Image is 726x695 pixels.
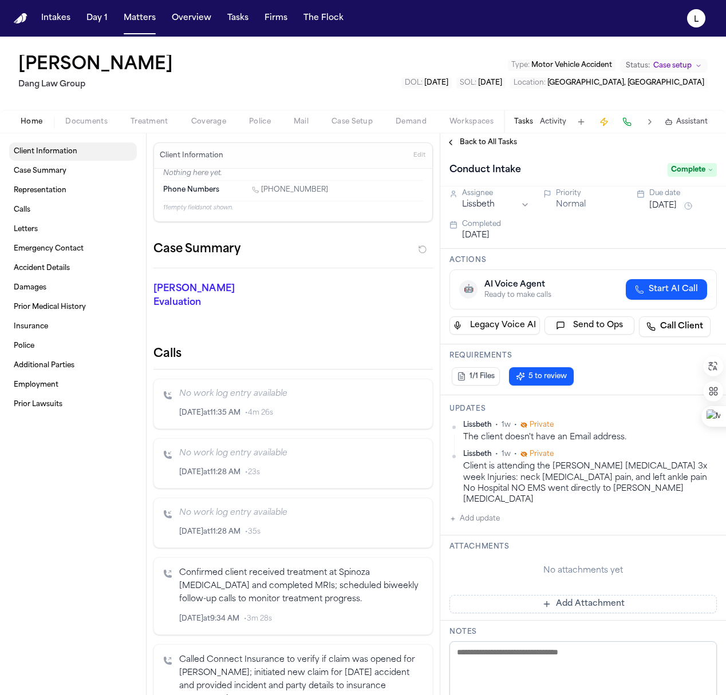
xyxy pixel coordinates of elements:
a: Emergency Contact [9,240,137,258]
button: 5 to review [509,367,574,386]
div: Priority [556,189,624,198]
h2: Case Summary [153,240,240,259]
button: Back to All Tasks [440,138,523,147]
span: [DATE] at 9:34 AM [179,614,239,623]
a: Call 1 (512) 593-0362 [252,185,328,194]
div: The client doesn't have an Email address. [463,432,717,443]
div: Due date [649,189,717,198]
button: Overview [167,8,216,29]
div: Ready to make calls [484,291,551,300]
a: Accident Details [9,259,137,277]
p: No work log entry available [179,507,423,519]
span: Complete [668,163,717,177]
h1: [PERSON_NAME] [18,55,173,76]
span: Lissbeth [463,450,492,459]
button: Edit Location: Round Rock, TX [510,77,708,89]
button: Edit DOL: 2025-07-23 [401,77,452,89]
h1: Conduct Intake [445,161,526,179]
h3: Requirements [449,351,717,360]
button: Day 1 [82,8,112,29]
a: Police [9,337,137,355]
button: Tasks [514,117,533,126]
a: Prior Medical History [9,298,137,316]
span: Documents [65,117,108,126]
button: Send to Ops [544,316,635,335]
button: Normal [556,199,586,211]
button: Edit SOL: 2027-07-23 [456,77,506,89]
span: DOL : [405,80,423,86]
span: Private [530,420,554,430]
img: Finch Logo [14,13,27,24]
span: Private [530,450,554,459]
h3: Client Information [157,151,226,160]
span: 1/1 Files [469,372,495,381]
button: Snooze task [681,199,695,213]
div: Completed [462,220,717,229]
a: Employment [9,376,137,394]
span: • 4m 26s [245,408,273,418]
a: Representation [9,181,137,200]
h2: Calls [153,346,433,362]
span: 1w [502,450,511,459]
span: [DATE] [478,80,502,86]
h3: Attachments [449,542,717,551]
p: No work log entry available [179,388,423,400]
span: • [495,420,498,430]
span: 5 to review [528,372,567,381]
button: Start AI Call [626,279,707,300]
span: 🤖 [464,284,474,295]
button: 1/1 Files [452,367,500,386]
a: Calls [9,201,137,219]
span: Start AI Call [649,284,698,295]
span: Edit [413,152,425,160]
span: Mail [294,117,309,126]
span: • [495,450,498,459]
span: Case Setup [332,117,373,126]
span: [DATE] at 11:28 AM [179,468,240,477]
button: Tasks [223,8,253,29]
button: Change status from Case setup [620,59,708,73]
div: Client is attending the [PERSON_NAME] [MEDICAL_DATA] 3x week Injuries: neck [MEDICAL_DATA] pain, ... [463,461,717,505]
span: Demand [396,117,427,126]
p: Nothing here yet. [163,169,423,180]
a: Case Summary [9,162,137,180]
span: Phone Numbers [163,185,219,194]
button: [DATE] [462,230,490,241]
p: Confirmed client received treatment at Spinoza [MEDICAL_DATA] and completed MRIs; scheduled biwee... [179,567,423,606]
button: Add update [449,512,500,526]
button: Matters [119,8,160,29]
span: Assistant [676,117,708,126]
span: Type : [511,62,530,69]
span: Coverage [191,117,226,126]
button: [DATE] [649,200,677,212]
button: The Flock [299,8,348,29]
button: Edit Type: Motor Vehicle Accident [508,59,615,71]
button: Edit [410,146,429,165]
span: Back to All Tasks [460,138,517,147]
span: 1w [502,420,511,430]
a: Additional Parties [9,356,137,375]
button: Legacy Voice AI [449,316,540,335]
h3: Notes [449,628,717,637]
button: Activity [540,117,566,126]
p: No work log entry available [179,448,423,459]
button: Make a Call [619,114,635,130]
a: Damages [9,279,137,297]
span: Case setup [653,61,692,70]
span: • [514,450,517,459]
button: Firms [260,8,292,29]
span: • 35s [245,527,261,537]
button: Create Immediate Task [596,114,612,130]
span: • 23s [245,468,260,477]
span: Location : [514,80,546,86]
button: Intakes [37,8,75,29]
a: Call Client [639,316,711,337]
span: • 3m 28s [244,614,272,623]
div: Assignee [462,189,530,198]
span: Home [21,117,42,126]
